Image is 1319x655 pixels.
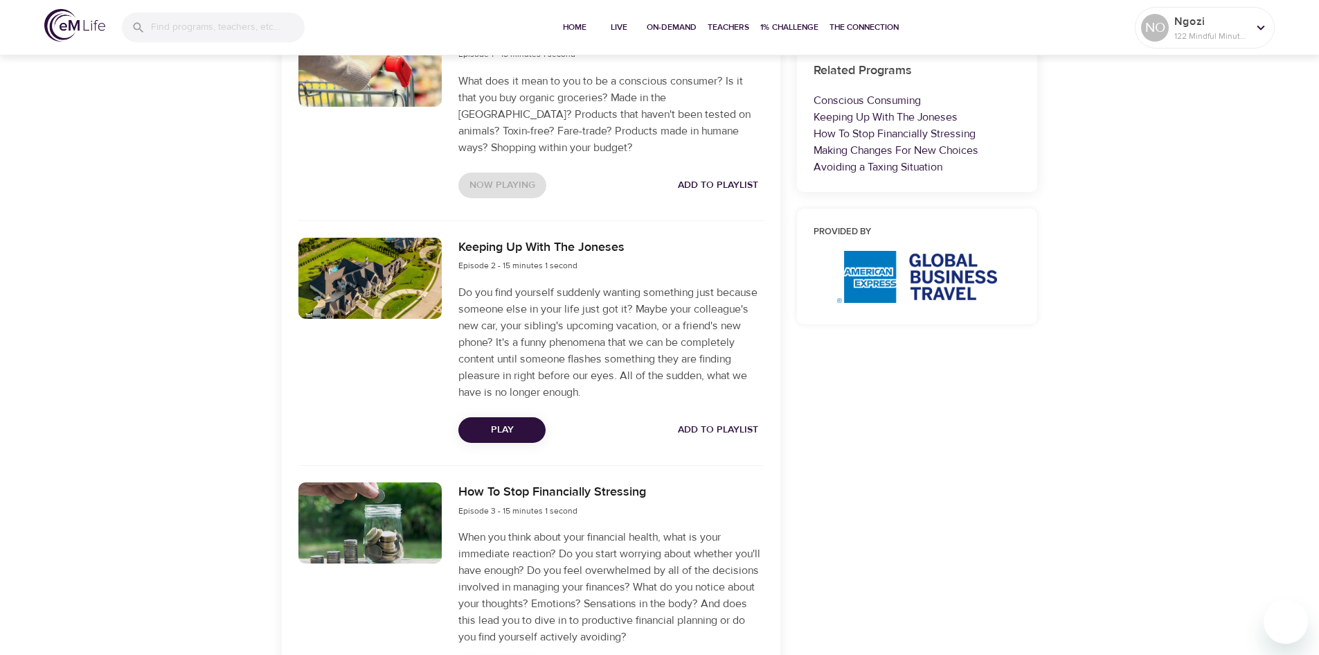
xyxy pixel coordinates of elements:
a: Avoiding a Taxing Situation [814,160,942,174]
div: NO [1141,14,1169,42]
span: Add to Playlist [678,177,758,194]
p: What does it mean to you to be a conscious consumer? Is it that you buy organic groceries? Made i... [458,73,763,156]
input: Find programs, teachers, etc... [151,12,305,42]
span: Episode 3 - 15 minutes 1 second [458,505,577,516]
button: Play [458,417,546,443]
a: How To Stop Financially Stressing [814,127,976,141]
button: Add to Playlist [672,417,764,443]
h6: Provided by [814,225,1021,240]
h6: How To Stop Financially Stressing [458,482,646,503]
span: Play [469,421,535,439]
p: 122 Mindful Minutes [1174,30,1248,42]
img: AmEx%20GBT%20logo.png [837,251,997,303]
a: Keeping Up With The Joneses [814,110,958,124]
p: When you think about your financial health, what is your immediate reaction? Do you start worryin... [458,529,763,645]
span: The Connection [829,20,899,35]
button: Add to Playlist [672,173,764,198]
span: 1% Challenge [760,20,818,35]
a: Conscious Consuming [814,94,921,107]
img: logo [44,9,105,42]
h6: Keeping Up With The Joneses [458,238,625,258]
span: Episode 2 - 15 minutes 1 second [458,260,577,271]
span: Home [558,20,591,35]
h6: Related Programs [814,61,1021,81]
span: Live [602,20,636,35]
iframe: Button to launch messaging window [1264,600,1308,644]
span: Add to Playlist [678,421,758,439]
a: Making Changes For New Choices [814,143,978,157]
p: Do you find yourself suddenly wanting something just because someone else in your life just got i... [458,284,763,401]
span: Teachers [708,20,749,35]
p: Ngozi [1174,13,1248,30]
span: On-Demand [647,20,697,35]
